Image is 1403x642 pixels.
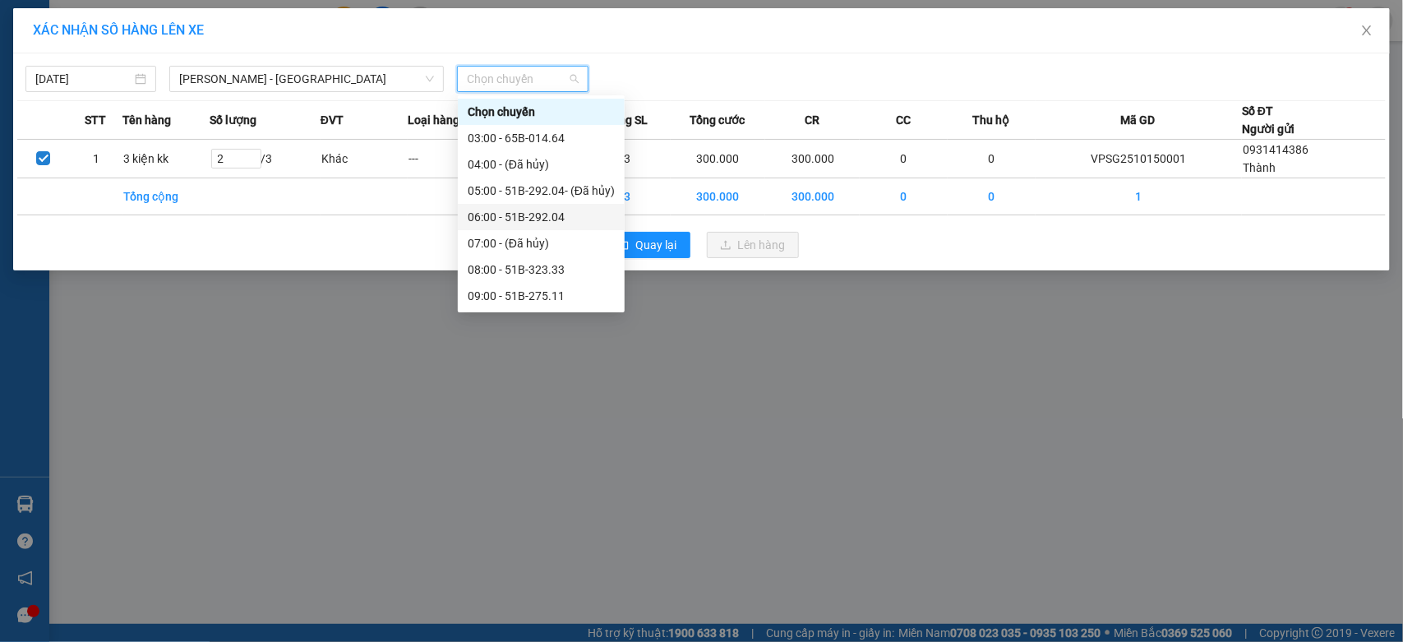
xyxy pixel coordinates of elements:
span: Tổng cước [690,111,745,129]
span: STT [85,111,106,129]
span: Quay lại [636,236,677,254]
td: 3 kiện kk [122,140,210,178]
td: / 3 [210,140,321,178]
span: XÁC NHẬN SỐ HÀNG LÊN XE [33,22,204,38]
div: 05:00 - 51B-292.04 - (Đã hủy) [468,182,615,200]
td: 0 [860,140,948,178]
span: Hồ Chí Minh - Cần Thơ [179,67,434,91]
span: CC [896,111,911,129]
td: Khác [321,140,408,178]
span: 0931414386 [1243,143,1308,156]
div: 03:00 - 65B-014.64 [468,129,615,147]
td: 300.000 [765,140,860,178]
span: Tổng SL [606,111,648,129]
button: Close [1344,8,1390,54]
td: 0 [860,178,948,215]
span: Tên hàng [122,111,171,129]
td: --- [408,140,496,178]
td: VPSG2510150001 [1036,140,1243,178]
span: ĐVT [321,111,344,129]
span: down [425,74,435,84]
td: 0 [948,178,1036,215]
td: 300.000 [671,140,765,178]
input: 15/10/2025 [35,70,132,88]
span: CR [805,111,819,129]
td: 1 [70,140,122,178]
span: close [1360,24,1373,37]
div: Chọn chuyến [468,103,615,121]
span: Mã GD [1121,111,1156,129]
td: 3 [584,178,672,215]
span: Thành [1243,161,1276,174]
div: 04:00 - (Đã hủy) [468,155,615,173]
div: 08:00 - 51B-323.33 [468,261,615,279]
span: Loại hàng [408,111,459,129]
td: 3 [584,140,672,178]
td: 300.000 [671,178,765,215]
span: Chọn chuyến [467,67,578,91]
td: 1 [1036,178,1243,215]
span: Số lượng [210,111,257,129]
td: 300.000 [765,178,860,215]
div: 06:00 - 51B-292.04 [468,208,615,226]
button: rollbackQuay lại [605,232,690,258]
td: Tổng cộng [122,178,210,215]
button: uploadLên hàng [707,232,799,258]
div: 07:00 - (Đã hủy) [468,234,615,252]
div: Chọn chuyến [458,99,625,125]
div: 09:00 - 51B-275.11 [468,287,615,305]
span: Thu hộ [972,111,1009,129]
td: 0 [948,140,1036,178]
div: Số ĐT Người gửi [1242,102,1295,138]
